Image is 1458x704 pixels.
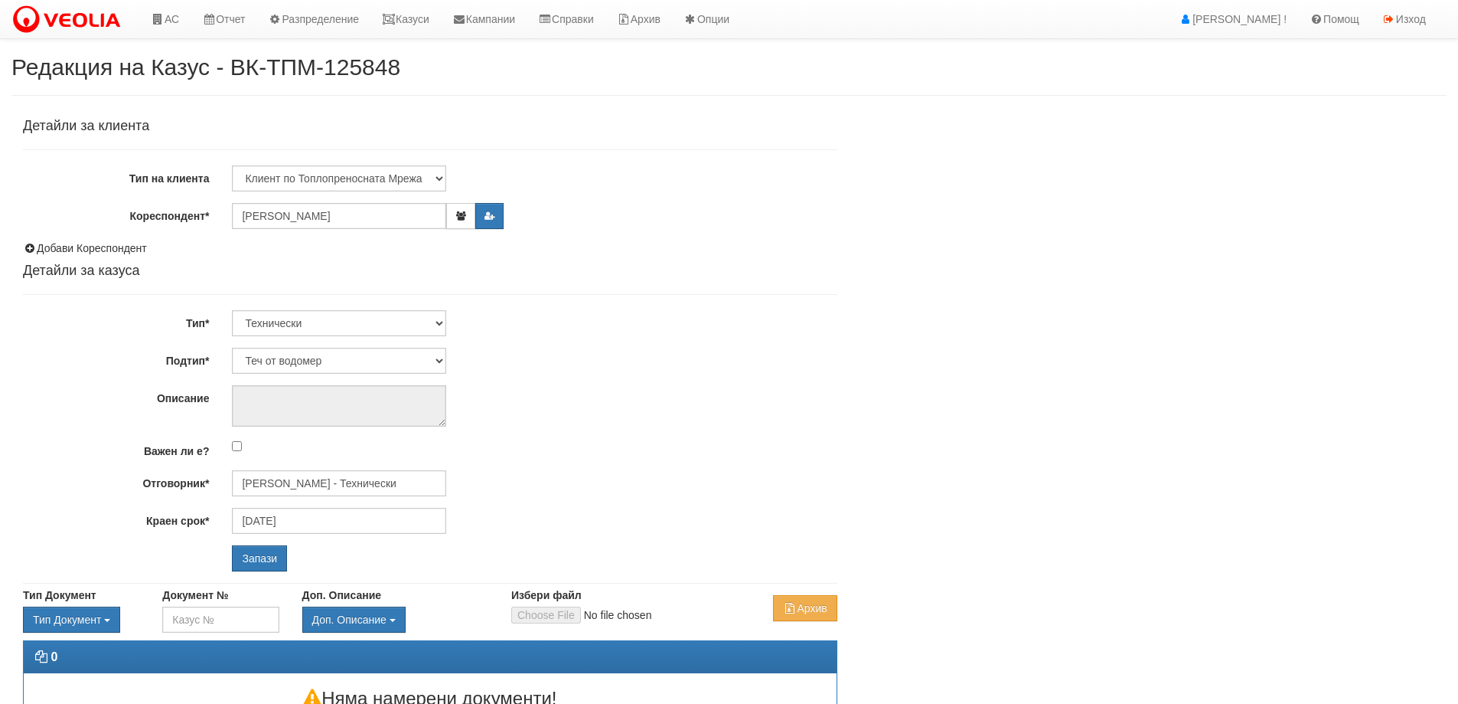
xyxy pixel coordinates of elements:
label: Важен ли е? [11,438,220,459]
label: Документ № [162,588,228,603]
div: Добави Кореспондент [23,241,837,256]
button: Тип Документ [23,607,120,633]
label: Тип Документ [23,588,96,603]
h2: Редакция на Казус - ВК-ТПМ-125848 [11,54,1447,80]
label: Подтип* [11,348,220,368]
img: VeoliaLogo.png [11,4,128,36]
label: Тип на клиента [11,165,220,186]
button: Архив [773,595,837,621]
label: Избери файл [511,588,582,603]
label: Краен срок* [11,508,220,529]
label: Доп. Описание [302,588,381,603]
label: Описание [11,385,220,406]
div: Двоен клик, за изчистване на избраната стойност. [23,607,139,633]
input: Запази [232,545,287,571]
input: Казус № [162,607,279,633]
span: Тип Документ [33,614,101,626]
input: ЕГН/Име/Адрес/Аб.№/Парт.№/Тел./Email [232,203,446,229]
div: Двоен клик, за изчистване на избраната стойност. [302,607,488,633]
input: Търсене по Име / Имейл [232,470,446,496]
span: Доп. Описание [312,614,387,626]
h4: Детайли за казуса [23,264,837,279]
label: Кореспондент* [11,203,220,224]
h4: Детайли за клиента [23,119,837,134]
strong: 0 [51,650,57,663]
button: Доп. Описание [302,607,406,633]
label: Отговорник* [11,470,220,491]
